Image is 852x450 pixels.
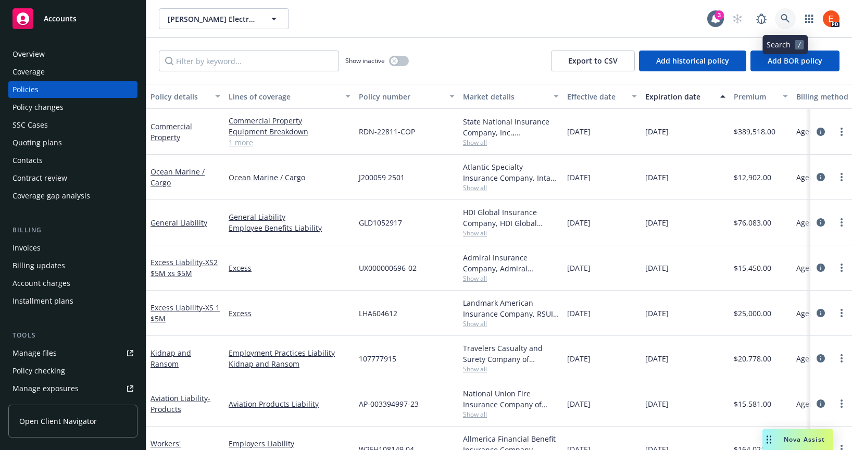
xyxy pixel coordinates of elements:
div: Account charges [12,275,70,292]
a: more [835,216,848,229]
a: Quoting plans [8,134,137,151]
a: Invoices [8,240,137,256]
div: Manage files [12,345,57,361]
span: Show all [463,319,559,328]
span: LHA604612 [359,308,397,319]
a: Installment plans [8,293,137,309]
button: Nova Assist [762,429,833,450]
div: Manage exposures [12,380,79,397]
div: Billing updates [12,257,65,274]
div: Contract review [12,170,67,186]
div: Policy changes [12,99,64,116]
span: Show all [463,365,559,373]
a: circleInformation [815,307,827,319]
a: Switch app [799,8,820,29]
a: Ocean Marine / Cargo [229,172,350,183]
a: more [835,126,848,138]
span: Accounts [44,15,77,23]
span: UX000000696-02 [359,262,417,273]
div: 3 [715,10,724,20]
span: $20,778.00 [734,353,771,364]
a: more [835,397,848,410]
a: Policy checking [8,362,137,379]
span: [DATE] [567,398,591,409]
div: State National Insurance Company, Inc., [PERSON_NAME] Insurance, Royal & SunAlliance Insurance Ag... [463,116,559,138]
div: Policies [12,81,39,98]
button: Add historical policy [639,51,746,71]
span: [DATE] [645,172,669,183]
a: Excess Liability [151,257,218,278]
a: General Liability [151,218,207,228]
div: Admiral Insurance Company, Admiral Insurance Group ([PERSON_NAME] Corporation), [GEOGRAPHIC_DATA] [463,252,559,274]
span: Add historical policy [656,56,729,66]
span: Add BOR policy [768,56,822,66]
div: Tools [8,330,137,341]
a: Aviation Products Liability [229,398,350,409]
a: circleInformation [815,126,827,138]
span: $25,000.00 [734,308,771,319]
div: Quoting plans [12,134,62,151]
span: $76,083.00 [734,217,771,228]
div: HDI Global Insurance Company, HDI Global Insurance Company [463,207,559,229]
div: Overview [12,46,45,63]
button: Policy number [355,84,459,109]
a: Kidnap and Ransom [229,358,350,369]
div: Effective date [567,91,625,102]
a: Search [775,8,796,29]
span: [DATE] [567,126,591,137]
span: Show inactive [345,56,385,65]
a: Equipment Breakdown [229,126,350,137]
a: Accounts [8,4,137,33]
span: [DATE] [567,217,591,228]
button: Expiration date [641,84,730,109]
span: [DATE] [645,126,669,137]
span: GLD1052917 [359,217,402,228]
button: Lines of coverage [224,84,355,109]
a: 1 more [229,137,350,148]
a: Aviation Liability [151,393,210,414]
span: $15,581.00 [734,398,771,409]
a: Coverage [8,64,137,80]
div: Landmark American Insurance Company, RSUI Group, Amwins [463,297,559,319]
span: $389,518.00 [734,126,775,137]
a: SSC Cases [8,117,137,133]
div: National Union Fire Insurance Company of [GEOGRAPHIC_DATA], [GEOGRAPHIC_DATA], AIG [463,388,559,410]
span: $15,450.00 [734,262,771,273]
a: circleInformation [815,397,827,410]
a: Manage files [8,345,137,361]
span: Show all [463,229,559,238]
a: Contract review [8,170,137,186]
button: Add BOR policy [750,51,840,71]
div: Premium [734,91,776,102]
a: Kidnap and Ransom [151,348,191,369]
div: Lines of coverage [229,91,339,102]
div: Policy number [359,91,443,102]
a: General Liability [229,211,350,222]
div: Coverage gap analysis [12,187,90,204]
span: [DATE] [645,217,669,228]
span: J200059 2501 [359,172,405,183]
a: Ocean Marine / Cargo [151,167,205,187]
span: $12,902.00 [734,172,771,183]
a: circleInformation [815,171,827,183]
a: Report a Bug [751,8,772,29]
a: circleInformation [815,352,827,365]
button: Export to CSV [551,51,635,71]
div: Policy details [151,91,209,102]
div: Expiration date [645,91,714,102]
a: more [835,171,848,183]
a: Billing updates [8,257,137,274]
div: Travelers Casualty and Surety Company of America, Travelers Insurance, Amwins [463,343,559,365]
a: more [835,307,848,319]
a: Manage exposures [8,380,137,397]
span: [DATE] [645,308,669,319]
div: Market details [463,91,547,102]
img: photo [823,10,840,27]
span: [DATE] [567,172,591,183]
a: Commercial Property [229,115,350,126]
span: Export to CSV [568,56,618,66]
a: Overview [8,46,137,63]
div: Coverage [12,64,45,80]
div: Installment plans [12,293,73,309]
